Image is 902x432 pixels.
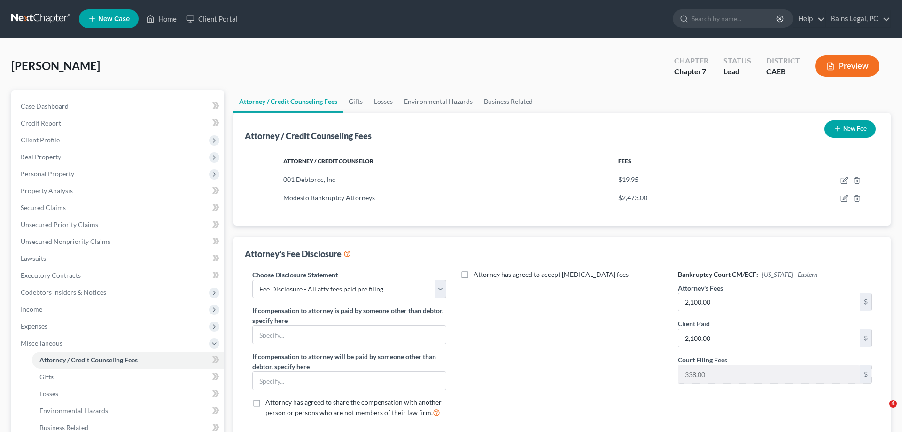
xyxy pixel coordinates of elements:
input: Specify... [253,326,446,344]
a: Executory Contracts [13,267,224,284]
span: Attorney / Credit Counselor [283,157,373,165]
span: Executory Contracts [21,271,81,279]
a: Attorney / Credit Counseling Fees [32,352,224,369]
span: Environmental Hazards [39,407,108,415]
a: Attorney / Credit Counseling Fees [233,90,343,113]
span: 7 [702,67,706,76]
div: District [766,55,800,66]
span: Fees [618,157,631,165]
span: Lawsuits [21,254,46,262]
span: Attorney has agreed to accept [MEDICAL_DATA] fees [474,270,629,278]
span: $2,473.00 [618,194,647,202]
label: Client Paid [678,319,710,329]
span: Attorney / Credit Counseling Fees [39,356,138,364]
a: Home [141,10,181,27]
span: Miscellaneous [21,339,62,347]
span: Secured Claims [21,204,66,212]
a: Losses [32,385,224,402]
div: Chapter [674,55,708,66]
span: Attorney has agreed to share the compensation with another person or persons who are not members ... [265,398,442,416]
span: [PERSON_NAME] [11,59,100,72]
span: Property Analysis [21,187,73,195]
div: Lead [723,66,751,77]
span: Losses [39,390,58,398]
input: Search by name... [692,10,778,27]
span: Real Property [21,153,61,161]
span: Unsecured Priority Claims [21,220,98,228]
a: Case Dashboard [13,98,224,115]
a: Unsecured Priority Claims [13,216,224,233]
label: If compensation to attorney will be paid by someone other than debtor, specify here [252,352,446,371]
input: 0.00 [678,329,860,347]
button: New Fee [824,120,876,138]
a: Gifts [32,369,224,385]
label: Choose Disclosure Statement [252,270,338,280]
div: Chapter [674,66,708,77]
iframe: Intercom live chat [870,400,893,423]
a: Client Portal [181,10,242,27]
span: Credit Report [21,119,61,127]
div: Status [723,55,751,66]
a: Gifts [343,90,368,113]
span: Income [21,305,42,313]
label: Court Filing Fees [678,355,727,365]
a: Lawsuits [13,250,224,267]
span: Personal Property [21,170,74,178]
input: Specify... [253,372,446,390]
label: If compensation to attorney is paid by someone other than debtor, specify here [252,306,446,325]
button: Preview [815,55,879,77]
span: Codebtors Insiders & Notices [21,288,106,296]
span: $19.95 [618,175,638,183]
span: [US_STATE] - Eastern [762,270,817,278]
span: New Case [98,16,130,23]
a: Environmental Hazards [398,90,478,113]
span: Modesto Bankruptcy Attorneys [283,194,375,202]
a: Help [793,10,825,27]
span: Expenses [21,322,47,330]
span: Client Profile [21,136,60,144]
div: Attorney / Credit Counseling Fees [245,130,372,141]
input: 0.00 [678,293,860,311]
a: Property Analysis [13,182,224,199]
a: Unsecured Nonpriority Claims [13,233,224,250]
span: 4 [889,400,897,408]
span: 001 Debtorcc, Inc [283,175,335,183]
a: Secured Claims [13,199,224,216]
input: 0.00 [678,365,860,383]
span: Unsecured Nonpriority Claims [21,237,110,245]
a: Environmental Hazards [32,402,224,419]
a: Losses [368,90,398,113]
span: Gifts [39,373,54,381]
div: $ [860,293,871,311]
div: $ [860,365,871,383]
span: Business Related [39,424,88,432]
h6: Bankruptcy Court CM/ECF: [678,270,872,279]
span: Case Dashboard [21,102,69,110]
a: Bains Legal, PC [826,10,890,27]
div: CAEB [766,66,800,77]
label: Attorney's Fees [678,283,723,293]
div: Attorney's Fee Disclosure [245,248,351,259]
div: $ [860,329,871,347]
a: Business Related [478,90,538,113]
a: Credit Report [13,115,224,132]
